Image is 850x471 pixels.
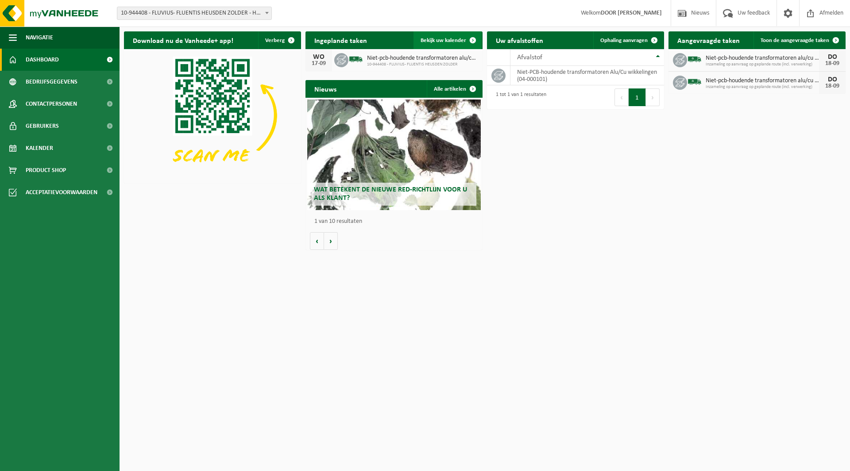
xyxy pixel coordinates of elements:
span: Verberg [265,38,285,43]
button: Vorige [310,232,324,250]
span: Kalender [26,137,53,159]
span: Niet-pcb-houdende transformatoren alu/cu wikkelingen [706,55,819,62]
p: 1 van 10 resultaten [314,218,478,225]
span: Afvalstof [517,54,542,61]
img: BL-SO-LV [687,74,702,89]
img: Download de VHEPlus App [124,49,301,182]
span: Navigatie [26,27,53,49]
h2: Nieuws [305,80,345,97]
div: DO [823,76,841,83]
span: Inzameling op aanvraag op geplande route (incl. verwerking) [706,62,819,67]
span: Inzameling op aanvraag op geplande route (incl. verwerking) [706,84,819,90]
a: Toon de aangevraagde taken [753,31,845,49]
strong: DOOR [PERSON_NAME] [601,10,662,16]
a: Bekijk uw kalender [413,31,482,49]
span: Acceptatievoorwaarden [26,181,97,203]
h2: Uw afvalstoffen [487,31,552,49]
button: Volgende [324,232,338,250]
h2: Ingeplande taken [305,31,376,49]
span: Gebruikers [26,115,59,137]
span: Product Shop [26,159,66,181]
h2: Download nu de Vanheede+ app! [124,31,242,49]
span: Ophaling aanvragen [600,38,648,43]
div: 17-09 [310,61,328,67]
span: 10-944408 - FLUVIUS- FLUENTIS HEUSDEN ZOLDER - HEUSDEN-ZOLDER [117,7,272,20]
span: Dashboard [26,49,59,71]
span: Wat betekent de nieuwe RED-richtlijn voor u als klant? [314,186,467,202]
span: 10-944408 - FLUVIUS- FLUENTIS HEUSDEN ZOLDER - HEUSDEN-ZOLDER [117,7,271,19]
button: Next [646,88,660,106]
img: BL-SO-LV [348,52,363,67]
button: Previous [614,88,629,106]
div: DO [823,54,841,61]
span: Contactpersonen [26,93,77,115]
span: 10-944408 - FLUVIUS- FLUENTIS HEUSDEN ZOLDER [367,62,478,67]
img: BL-SO-LV [687,52,702,67]
a: Alle artikelen [427,80,482,98]
button: 1 [629,88,646,106]
div: 18-09 [823,61,841,67]
button: Verberg [258,31,300,49]
span: Niet-pcb-houdende transformatoren alu/cu wikkelingen [706,77,819,84]
span: Bedrijfsgegevens [26,71,77,93]
span: Toon de aangevraagde taken [761,38,829,43]
h2: Aangevraagde taken [668,31,749,49]
span: Niet-pcb-houdende transformatoren alu/cu wikkelingen [367,55,478,62]
div: WO [310,54,328,61]
a: Ophaling aanvragen [593,31,663,49]
td: niet-PCB-houdende transformatoren Alu/Cu wikkelingen (04-000101) [510,66,664,85]
div: 1 tot 1 van 1 resultaten [491,88,546,107]
div: 18-09 [823,83,841,89]
span: Bekijk uw kalender [421,38,466,43]
a: Wat betekent de nieuwe RED-richtlijn voor u als klant? [307,100,481,210]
